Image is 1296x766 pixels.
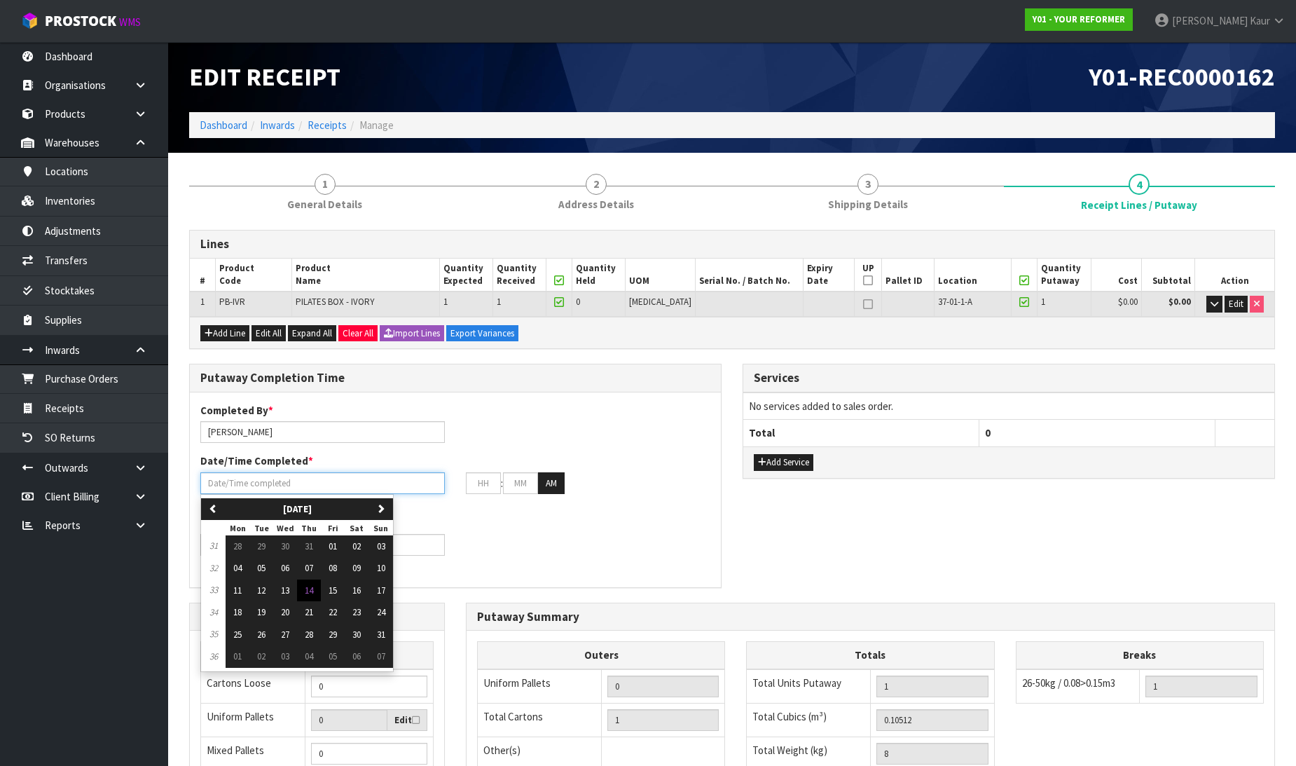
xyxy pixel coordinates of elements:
[297,645,321,668] button: 04
[446,325,518,342] button: Export Variances
[226,557,249,580] button: 04
[281,584,289,596] span: 13
[301,523,317,533] small: Thursday
[368,645,393,668] button: 07
[857,174,878,195] span: 3
[281,562,289,574] span: 06
[377,562,385,574] span: 10
[305,584,313,596] span: 14
[368,601,393,624] button: 24
[305,650,313,662] span: 04
[377,584,385,596] span: 17
[321,580,345,602] button: 15
[503,472,538,494] input: MM
[311,743,427,765] input: Manual
[1038,259,1091,292] th: Quantity Putaway
[1225,296,1248,313] button: Edit
[754,454,813,471] button: Add Service
[329,584,337,596] span: 15
[1129,174,1150,195] span: 4
[855,259,881,292] th: UP
[1195,259,1274,292] th: Action
[493,259,546,292] th: Quantity Received
[626,259,696,292] th: UOM
[305,629,313,641] span: 28
[321,601,345,624] button: 22
[311,676,427,697] input: Manual
[754,371,1264,385] h3: Services
[377,606,385,618] span: 24
[1016,642,1263,669] th: Breaks
[373,523,388,533] small: Sunday
[345,535,368,558] button: 02
[249,645,273,668] button: 02
[345,601,368,624] button: 23
[291,259,439,292] th: Product Name
[273,601,297,624] button: 20
[607,709,719,731] input: OUTERS TOTAL = CTN
[576,296,580,308] span: 0
[281,650,289,662] span: 03
[586,174,607,195] span: 2
[696,259,803,292] th: Serial No. / Batch No.
[209,562,218,574] em: 32
[352,606,361,618] span: 23
[200,403,273,418] label: Completed By
[230,523,246,533] small: Monday
[368,535,393,558] button: 03
[321,535,345,558] button: 01
[249,557,273,580] button: 05
[1172,14,1248,27] span: [PERSON_NAME]
[1169,296,1191,308] strong: $0.00
[233,650,242,662] span: 01
[257,562,266,574] span: 05
[249,601,273,624] button: 19
[747,669,871,704] td: Total Units Putaway
[200,371,710,385] h3: Putaway Completion Time
[558,197,634,212] span: Address Details
[281,629,289,641] span: 27
[538,472,565,495] button: AM
[352,584,361,596] span: 16
[311,709,387,731] input: Uniform Pallets
[209,540,218,552] em: 31
[189,61,340,93] span: Edit Receipt
[328,523,338,533] small: Friday
[297,580,321,602] button: 14
[747,642,994,669] th: Totals
[345,580,368,602] button: 16
[308,118,347,132] a: Receipts
[1142,259,1195,292] th: Subtotal
[273,624,297,646] button: 27
[938,296,972,308] span: 37-01-1-A
[305,606,313,618] span: 21
[1091,259,1142,292] th: Cost
[368,580,393,602] button: 17
[201,669,305,704] td: Cartons Loose
[200,296,205,308] span: 1
[329,540,337,552] span: 01
[260,118,295,132] a: Inwards
[350,523,364,533] small: Saturday
[233,629,242,641] span: 25
[380,325,444,342] button: Import Lines
[200,472,445,494] input: Date/Time completed
[985,426,991,439] span: 0
[296,296,374,308] span: PILATES BOX - IVORY
[281,540,289,552] span: 30
[338,325,378,342] button: Clear All
[287,197,362,212] span: General Details
[21,12,39,29] img: cube-alt.png
[233,562,242,574] span: 04
[329,650,337,662] span: 05
[233,540,242,552] span: 28
[345,645,368,668] button: 06
[881,259,935,292] th: Pallet ID
[368,624,393,646] button: 31
[477,610,1264,624] h3: Putaway Summary
[352,629,361,641] span: 30
[607,676,719,697] input: UNIFORM P LINES
[190,259,215,292] th: #
[352,650,361,662] span: 06
[803,259,855,292] th: Expiry Date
